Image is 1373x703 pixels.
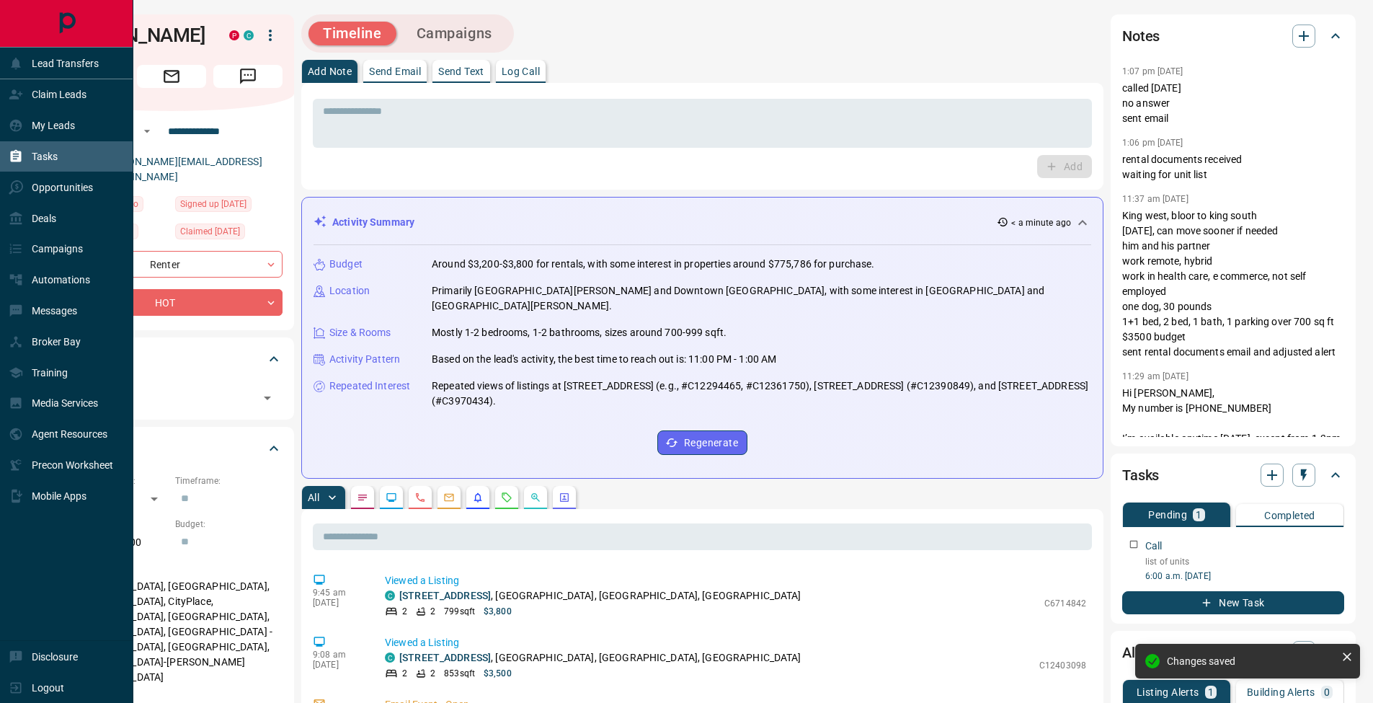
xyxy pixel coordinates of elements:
p: $3,500 [484,667,512,680]
p: Location [329,283,370,299]
p: 6:00 a.m. [DATE] [1145,570,1344,583]
h2: Alerts [1122,641,1160,664]
p: < a minute ago [1011,216,1071,229]
p: 11:37 am [DATE] [1122,194,1188,204]
svg: Lead Browsing Activity [386,492,397,503]
p: 9:08 am [313,650,363,660]
p: All [308,492,319,503]
p: 1 [1196,510,1201,520]
div: Changes saved [1167,655,1336,667]
button: Open [138,123,156,140]
p: 2 [402,667,407,680]
p: Add Note [308,66,352,76]
p: Repeated views of listings at [STREET_ADDRESS] (e.g., #C12294465, #C12361750), [STREET_ADDRESS] (... [432,379,1091,409]
p: Viewed a Listing [385,573,1086,588]
div: Activity Summary< a minute ago [314,209,1091,236]
p: 799 sqft [444,605,475,618]
a: [STREET_ADDRESS] [399,652,491,663]
p: Listing Alerts [1137,687,1199,697]
p: Size & Rooms [329,325,391,340]
div: property.ca [229,30,239,40]
div: condos.ca [244,30,254,40]
p: C12403098 [1039,659,1086,672]
div: condos.ca [385,653,395,663]
p: , [GEOGRAPHIC_DATA], [GEOGRAPHIC_DATA], [GEOGRAPHIC_DATA] [399,650,801,666]
p: Activity Pattern [329,352,400,367]
h2: Notes [1122,25,1160,48]
a: [STREET_ADDRESS] [399,590,491,601]
p: Call [1145,539,1163,554]
p: Around $3,200-$3,800 for rentals, with some interest in properties around $775,786 for purchase. [432,257,875,272]
svg: Emails [443,492,455,503]
svg: Notes [357,492,368,503]
p: King west, bloor to king south [DATE], can move sooner if needed him and his partner work remote,... [1122,208,1344,360]
div: Notes [1122,19,1344,53]
p: 2 [402,605,407,618]
div: Sun Jan 24 2021 [175,196,283,216]
p: Pending [1148,510,1187,520]
div: condos.ca [385,591,395,601]
p: Budget: [175,518,283,531]
div: Alerts [1122,635,1344,670]
p: [DATE] [313,660,363,670]
button: Timeline [308,22,396,45]
div: Tags [61,342,283,376]
p: Areas Searched: [61,562,283,575]
p: list of units [1145,555,1344,568]
p: [DATE] [313,598,363,608]
p: C6714842 [1044,597,1086,610]
div: Tasks [1122,458,1344,492]
p: Completed [1264,510,1315,521]
button: Campaigns [402,22,507,45]
h1: [PERSON_NAME] [61,24,208,47]
svg: Listing Alerts [472,492,484,503]
span: Message [213,65,283,88]
button: Regenerate [657,430,747,455]
p: Mostly 1-2 bedrooms, 1-2 bathrooms, sizes around 700-999 sqft. [432,325,727,340]
div: Renter [61,251,283,278]
p: Primarily [GEOGRAPHIC_DATA][PERSON_NAME] and Downtown [GEOGRAPHIC_DATA], with some interest in [G... [432,283,1091,314]
p: Viewed a Listing [385,635,1086,650]
span: Signed up [DATE] [180,197,246,211]
div: HOT [61,289,283,316]
svg: Requests [501,492,512,503]
p: Log Call [502,66,540,76]
button: New Task [1122,591,1344,614]
p: 0 [1324,687,1330,697]
span: Claimed [DATE] [180,224,240,239]
button: Open [257,388,277,408]
p: Based on the lead's activity, the best time to reach out is: 11:00 PM - 1:00 AM [432,352,776,367]
p: Repeated Interest [329,379,410,394]
div: Tue Mar 21 2023 [175,224,283,244]
p: $3,800 [484,605,512,618]
p: Send Text [438,66,484,76]
p: Activity Summary [332,215,414,230]
p: Send Email [369,66,421,76]
p: Hi [PERSON_NAME], My number is [PHONE_NUMBER] I’m available anytime [DATE], except from 1-3pm Loo... [1122,386,1344,507]
p: [GEOGRAPHIC_DATA], [GEOGRAPHIC_DATA], [GEOGRAPHIC_DATA], CityPlace, [GEOGRAPHIC_DATA], [GEOGRAPHI... [61,575,283,689]
a: [PERSON_NAME][EMAIL_ADDRESS][DOMAIN_NAME] [99,156,262,182]
p: 2 [430,667,435,680]
p: 9:45 am [313,588,363,598]
p: Budget [329,257,363,272]
p: 1:06 pm [DATE] [1122,138,1183,148]
p: 2 [430,605,435,618]
p: 1:07 pm [DATE] [1122,66,1183,76]
p: rental documents received waiting for unit list [1122,152,1344,182]
svg: Opportunities [530,492,541,503]
span: Email [137,65,206,88]
p: Building Alerts [1247,687,1315,697]
div: Criteria [61,431,283,466]
p: called [DATE] no answer sent email [1122,81,1344,126]
p: 853 sqft [444,667,475,680]
p: 11:29 am [DATE] [1122,371,1188,381]
p: , [GEOGRAPHIC_DATA], [GEOGRAPHIC_DATA], [GEOGRAPHIC_DATA] [399,588,801,603]
h2: Tasks [1122,464,1159,487]
p: Timeframe: [175,474,283,487]
svg: Calls [414,492,426,503]
svg: Agent Actions [559,492,570,503]
p: 1 [1208,687,1214,697]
